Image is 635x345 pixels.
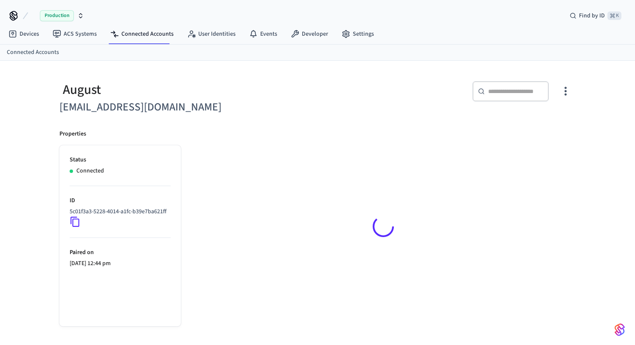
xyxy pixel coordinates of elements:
p: Properties [59,130,86,139]
a: ACS Systems [46,26,104,42]
a: Events [242,26,284,42]
h6: [EMAIL_ADDRESS][DOMAIN_NAME] [59,99,312,116]
a: User Identities [180,26,242,42]
p: Status [70,156,171,164]
p: [DATE] 12:44 pm [70,259,171,268]
span: Production [40,10,74,21]
p: 5c01f3a3-5228-4014-a1fc-b39e7ba621ff [70,207,166,216]
a: Settings [335,26,381,42]
a: Connected Accounts [7,48,59,57]
p: Connected [76,167,104,175]
span: Find by ID [579,11,605,20]
span: ⌘ K [607,11,621,20]
p: ID [70,196,171,205]
p: Paired on [70,248,171,257]
a: Developer [284,26,335,42]
a: Connected Accounts [104,26,180,42]
div: Find by ID⌘ K [563,8,628,23]
img: SeamLogoGradient.69752ec5.svg [615,323,625,337]
div: August [59,81,312,99]
a: Devices [2,26,46,42]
